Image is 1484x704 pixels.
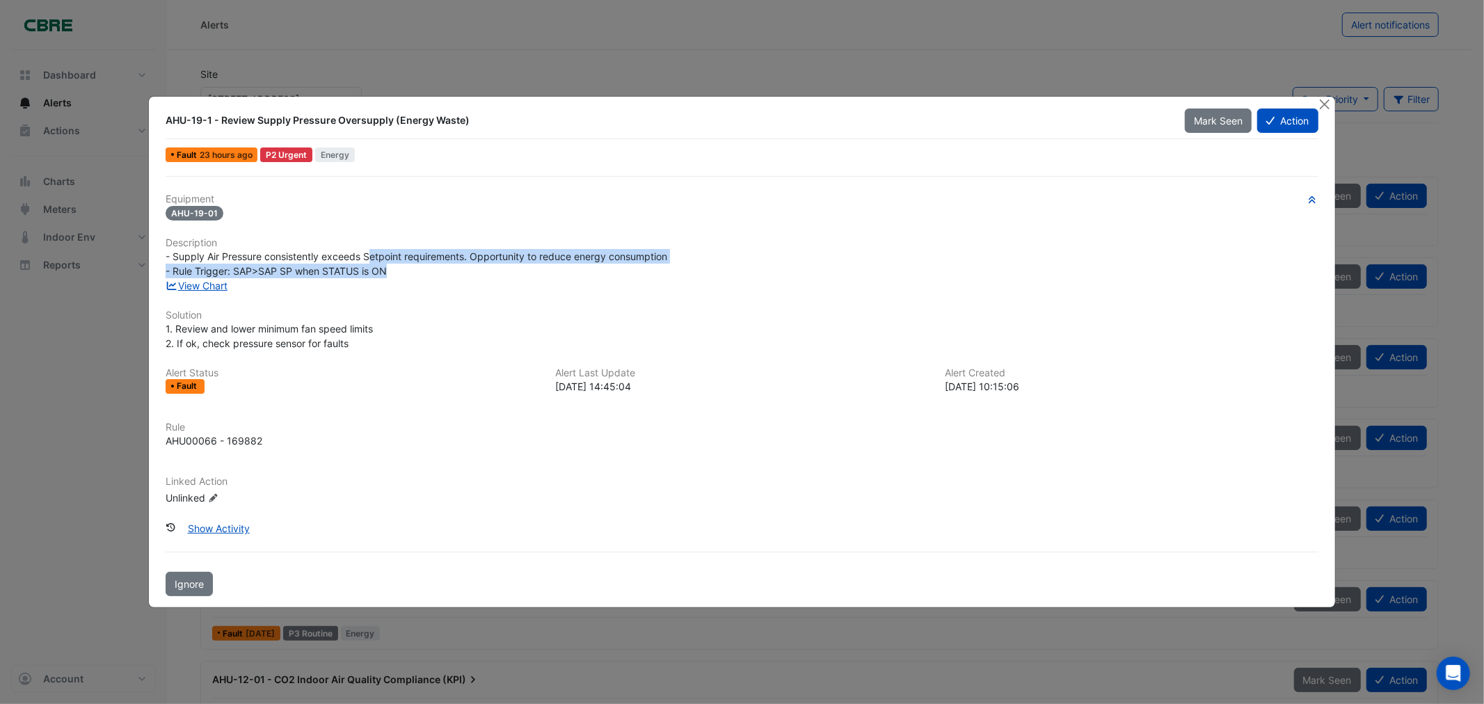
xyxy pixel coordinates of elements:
span: Energy [315,147,355,162]
h6: Alert Status [166,367,538,379]
h6: Alert Last Update [555,367,928,379]
span: Ignore [175,578,204,590]
h6: Linked Action [166,476,1318,488]
h6: Alert Created [946,367,1318,379]
div: [DATE] 14:45:04 [555,379,928,394]
button: Mark Seen [1185,109,1252,133]
div: AHU-19-1 - Review Supply Pressure Oversupply (Energy Waste) [166,113,1168,127]
div: AHU00066 - 169882 [166,433,262,448]
button: Show Activity [179,516,259,541]
div: [DATE] 10:15:06 [946,379,1318,394]
span: Fault [177,151,200,159]
span: 1. Review and lower minimum fan speed limits 2. If ok, check pressure sensor for faults [166,323,373,349]
span: Mark Seen [1194,115,1243,127]
button: Ignore [166,572,213,596]
a: View Chart [166,280,228,291]
button: Action [1257,109,1318,133]
fa-icon: Edit Linked Action [208,493,218,503]
div: P2 Urgent [260,147,312,162]
h6: Equipment [166,193,1318,205]
div: Open Intercom Messenger [1437,657,1470,690]
button: Close [1318,97,1332,111]
span: Thu 02-Oct-2025 14:45 AEST [200,150,253,160]
h6: Rule [166,422,1318,433]
span: - Supply Air Pressure consistently exceeds Setpoint requirements. Opportunity to reduce energy co... [166,250,667,277]
span: Fault [177,382,200,390]
h6: Solution [166,310,1318,321]
div: Unlinked [166,490,333,504]
span: AHU-19-01 [166,206,223,221]
h6: Description [166,237,1318,249]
